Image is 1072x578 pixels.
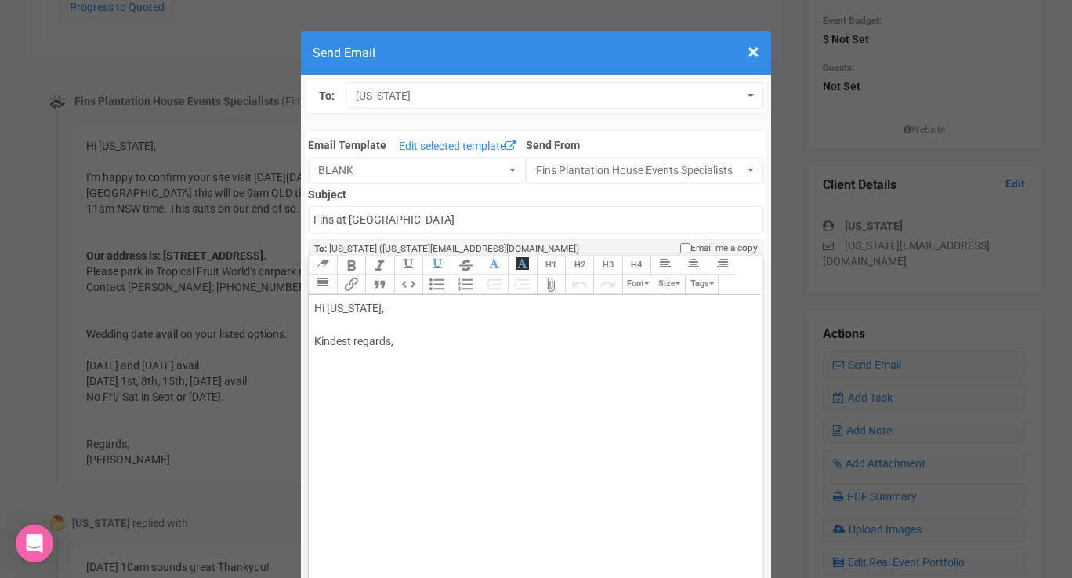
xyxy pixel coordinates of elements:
[654,275,685,294] button: Size
[508,256,536,275] button: Font Background
[622,275,654,294] button: Font
[685,275,719,294] button: Tags
[690,242,758,255] span: Email me a copy
[480,275,508,294] button: Decrease Level
[329,243,579,254] span: [US_STATE] ([US_STATE][EMAIL_ADDRESS][DOMAIN_NAME])
[574,260,585,270] span: H2
[314,243,327,254] strong: To:
[748,39,759,65] span: ×
[395,137,520,157] a: Edit selected template
[480,256,508,275] button: Font Colour
[708,256,736,275] button: Align Right
[603,260,614,270] span: H3
[337,256,365,275] button: Bold
[622,256,650,275] button: Heading 4
[308,137,386,153] label: Email Template
[308,256,336,275] button: Clear Formatting at cursor
[313,43,759,63] h4: Send Email
[650,256,679,275] button: Align Left
[308,275,336,294] button: Align Justified
[565,275,593,294] button: Undo
[679,256,707,275] button: Align Center
[394,256,422,275] button: Underline
[451,256,479,275] button: Strikethrough
[536,162,744,178] span: Fins Plantation House Events Specialists
[545,260,556,270] span: H1
[318,162,505,178] span: BLANK
[593,275,621,294] button: Redo
[365,275,393,294] button: Quote
[537,275,565,294] button: Attach Files
[16,525,53,562] div: Open Intercom Messenger
[422,275,451,294] button: Bullets
[593,256,621,275] button: Heading 3
[356,88,743,104] span: [US_STATE]
[337,275,365,294] button: Link
[526,134,764,153] label: Send From
[422,256,451,275] button: Underline Colour
[537,256,565,275] button: Heading 1
[319,88,335,104] label: To:
[451,275,479,294] button: Numbers
[308,184,763,202] label: Subject
[394,275,422,294] button: Code
[565,256,593,275] button: Heading 2
[314,300,750,383] div: Hi [US_STATE], Kindest regards,
[365,256,393,275] button: Italic
[631,260,642,270] span: H4
[508,275,536,294] button: Increase Level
